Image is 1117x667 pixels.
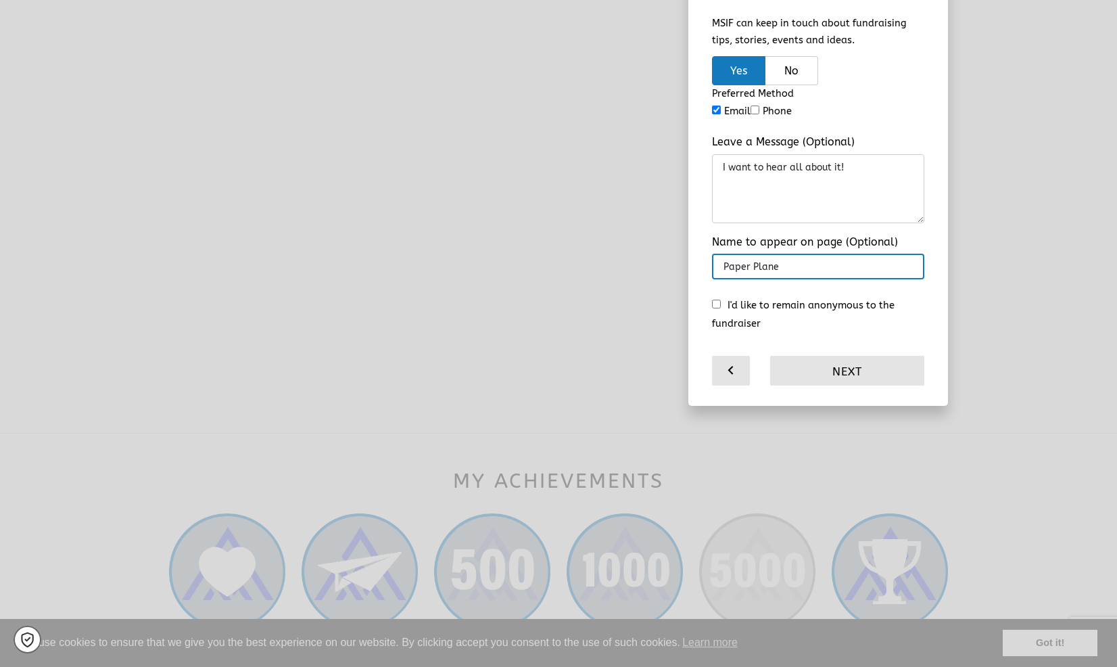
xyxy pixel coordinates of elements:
a: Next [770,356,924,386]
a: chevron_left [712,356,750,386]
label: Leave a Message (Optional) [702,133,934,151]
label: Yes [712,56,765,86]
input: I'd like to remain anonymous to the fundraiser [712,300,721,308]
a: Cookie settings [14,626,41,653]
span: I'd like to remain anonymous to the fundraiser [712,300,895,329]
label: Name to appear on page (Optional) [702,233,934,251]
div: MSIF can keep in touch about fundraising tips, stories, events and ideas. [712,15,924,56]
div: Preferred Method Email Phone [712,85,924,120]
i: chevron_left [722,362,740,379]
label: No [765,56,819,86]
